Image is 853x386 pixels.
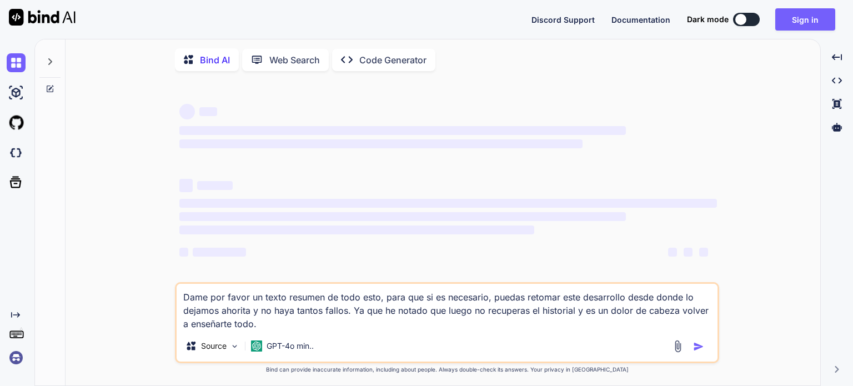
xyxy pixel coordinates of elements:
[267,340,314,352] p: GPT-4o min..
[179,225,534,234] span: ‌
[199,107,217,116] span: ‌
[7,53,26,72] img: chat
[179,248,188,257] span: ‌
[699,248,708,257] span: ‌
[179,212,625,221] span: ‌
[230,342,239,351] img: Pick Models
[671,340,684,353] img: attachment
[201,340,227,352] p: Source
[687,14,729,25] span: Dark mode
[175,365,719,374] p: Bind can provide inaccurate information, including about people. Always double-check its answers....
[531,15,595,24] span: Discord Support
[177,284,717,330] textarea: Dame por favor un texto resumen de todo esto, para que si es necesario, puedas retomar este desar...
[197,181,233,190] span: ‌
[179,199,717,208] span: ‌
[7,113,26,132] img: githubLight
[684,248,693,257] span: ‌
[611,15,670,24] span: Documentation
[179,126,625,135] span: ‌
[7,143,26,162] img: darkCloudIdeIcon
[251,340,262,352] img: GPT-4o mini
[269,53,320,67] p: Web Search
[193,248,246,257] span: ‌
[200,53,230,67] p: Bind AI
[668,248,677,257] span: ‌
[7,83,26,102] img: ai-studio
[7,348,26,367] img: signin
[179,139,583,148] span: ‌
[531,14,595,26] button: Discord Support
[359,53,426,67] p: Code Generator
[693,341,704,352] img: icon
[775,8,835,31] button: Sign in
[179,104,195,119] span: ‌
[611,14,670,26] button: Documentation
[9,9,76,26] img: Bind AI
[179,179,193,192] span: ‌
